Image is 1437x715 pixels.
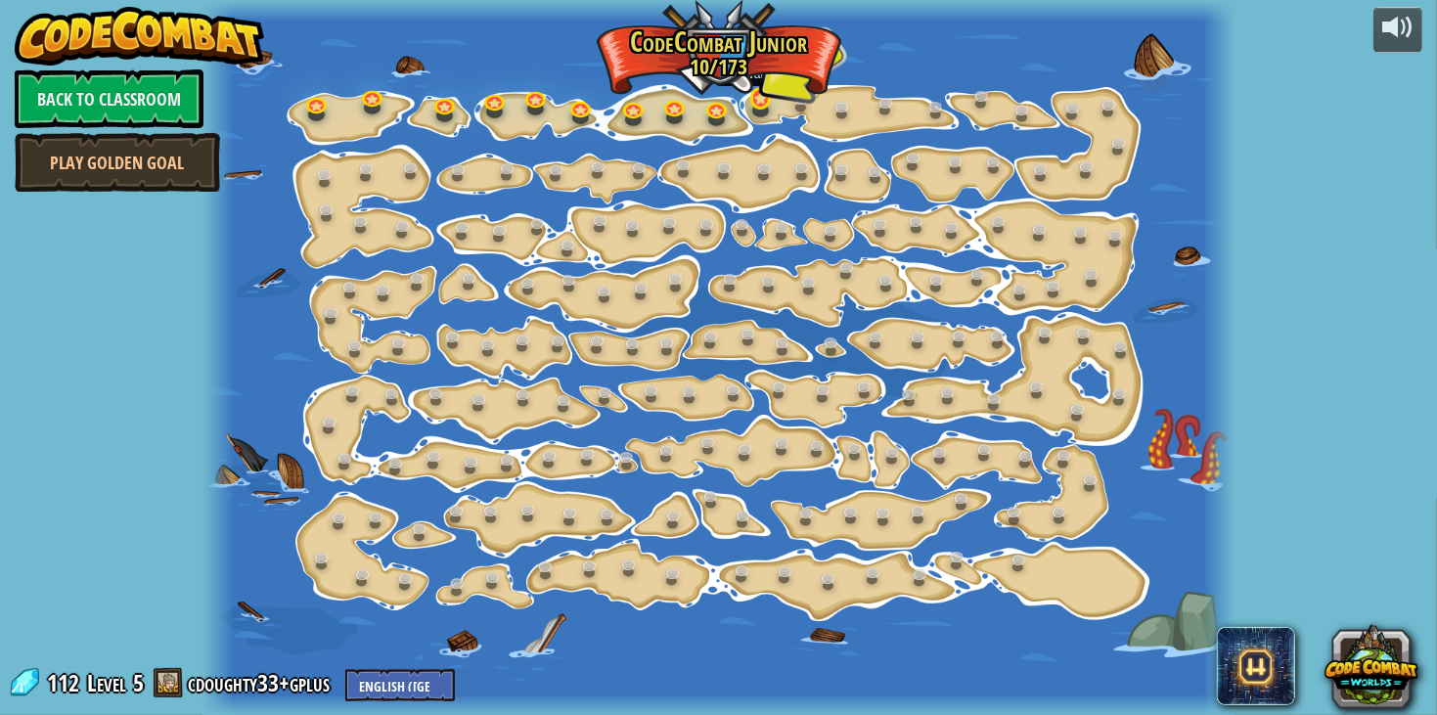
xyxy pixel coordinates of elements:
a: Play Golden Goal [15,133,220,192]
button: Adjust volume [1373,7,1422,53]
a: cdoughty33+gplus [188,667,336,698]
img: CodeCombat - Learn how to code by playing a game [15,7,265,66]
span: Level [87,667,126,699]
span: 5 [133,667,144,698]
a: Back to Classroom [15,69,203,128]
span: 112 [47,667,85,698]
